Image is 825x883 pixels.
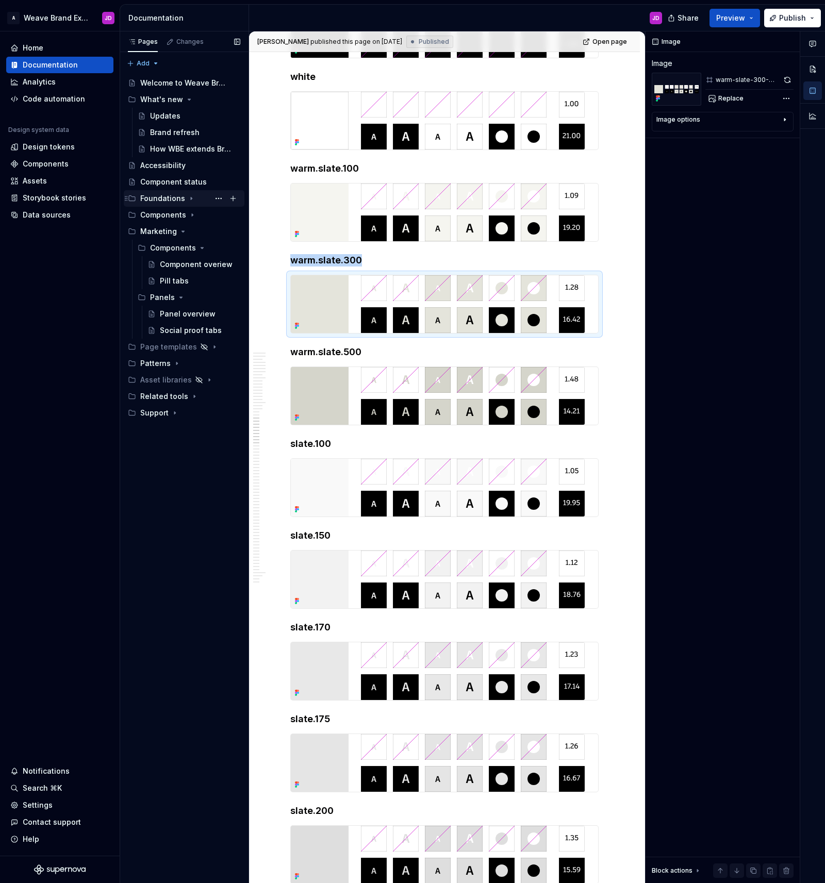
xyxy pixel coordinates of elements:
[160,309,216,319] div: Panel overview
[716,76,780,84] div: warm-slate-300-contrast
[150,292,175,303] div: Panels
[124,75,244,91] a: Welcome to Weave Brand Extended
[6,814,113,830] button: Contact support
[291,367,585,425] img: 8b06f491-1cf9-4b86-b861-aeaada284e93.svg
[150,243,196,253] div: Components
[290,805,599,817] h4: slate.200
[134,289,244,306] div: Panels
[23,142,75,152] div: Design tokens
[134,240,244,256] div: Components
[291,275,585,333] img: fd7e726f-7ae9-4913-8fab-af0657b71cda.svg
[705,91,748,106] button: Replace
[23,800,53,810] div: Settings
[23,766,70,776] div: Notifications
[23,783,62,793] div: Search ⌘K
[140,94,183,105] div: What's new
[7,12,20,24] div: A
[652,14,659,22] div: JD
[140,358,171,369] div: Patterns
[140,160,186,171] div: Accessibility
[105,14,112,22] div: JD
[134,124,244,141] a: Brand refresh
[137,59,150,68] span: Add
[140,210,186,220] div: Components
[6,831,113,847] button: Help
[124,190,244,207] div: Foundations
[150,111,180,121] div: Updates
[23,60,78,70] div: Documentation
[764,9,821,27] button: Publish
[124,174,244,190] a: Component status
[34,864,86,875] a: Supernova Logo
[6,780,113,796] button: Search ⌘K
[124,372,244,388] div: Asset libraries
[291,459,585,517] img: 9cbb11eb-844c-4c35-a6b6-36191adba7eb.svg
[124,157,244,174] a: Accessibility
[143,322,244,339] a: Social proof tabs
[290,254,599,266] h4: warm.slate.300
[124,388,244,405] div: Related tools
[124,339,244,355] div: Page templates
[6,57,113,73] a: Documentation
[709,9,760,27] button: Preview
[143,256,244,273] a: Component overiew
[652,867,692,875] div: Block actions
[124,355,244,372] div: Patterns
[652,58,672,69] div: Image
[419,38,449,46] span: Published
[176,38,204,46] div: Changes
[23,193,86,203] div: Storybook stories
[140,408,169,418] div: Support
[124,91,244,108] div: What's new
[140,342,197,352] div: Page templates
[140,226,177,237] div: Marketing
[652,73,701,106] img: fd7e726f-7ae9-4913-8fab-af0657b71cda.svg
[143,306,244,322] a: Panel overview
[23,43,43,53] div: Home
[718,94,744,103] span: Replace
[6,173,113,189] a: Assets
[290,438,599,450] h4: slate.100
[6,91,113,107] a: Code automation
[2,7,118,29] button: AWeave Brand ExtendedJD
[124,223,244,240] div: Marketing
[23,159,69,169] div: Components
[23,77,56,87] div: Analytics
[310,38,402,46] div: published this page on [DATE]
[257,38,309,46] span: [PERSON_NAME]
[134,108,244,124] a: Updates
[140,391,188,402] div: Related tools
[6,139,113,155] a: Design tokens
[160,259,233,270] div: Component overiew
[779,13,806,23] span: Publish
[291,551,585,608] img: 02584be1-a055-4c43-990b-668ae3e32fce.svg
[134,141,244,157] a: How WBE extends Brand
[6,797,113,813] a: Settings
[290,529,599,542] h4: slate.150
[8,126,69,134] div: Design system data
[592,38,627,46] span: Open page
[140,375,192,385] div: Asset libraries
[140,193,185,204] div: Foundations
[23,817,81,827] div: Contact support
[656,115,700,124] div: Image options
[291,734,585,792] img: ae31bf2d-15c0-4376-b1d8-64930e3ddedd.svg
[124,207,244,223] div: Components
[290,713,599,725] h4: slate.175
[140,177,207,187] div: Component status
[24,13,90,23] div: Weave Brand Extended
[290,162,599,175] h4: warm.slate.100
[716,13,745,23] span: Preview
[291,184,585,241] img: 40f25f7c-202d-4441-aff2-ae834ea7efbb.svg
[23,94,85,104] div: Code automation
[291,642,585,700] img: 5fd9518b-9fad-4761-a916-40cafb48a0e5.svg
[6,207,113,223] a: Data sources
[128,13,244,23] div: Documentation
[290,346,599,358] h4: warm.slate.500
[6,190,113,206] a: Storybook stories
[652,863,702,878] div: Block actions
[124,405,244,421] div: Support
[6,40,113,56] a: Home
[23,176,47,186] div: Assets
[23,834,39,844] div: Help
